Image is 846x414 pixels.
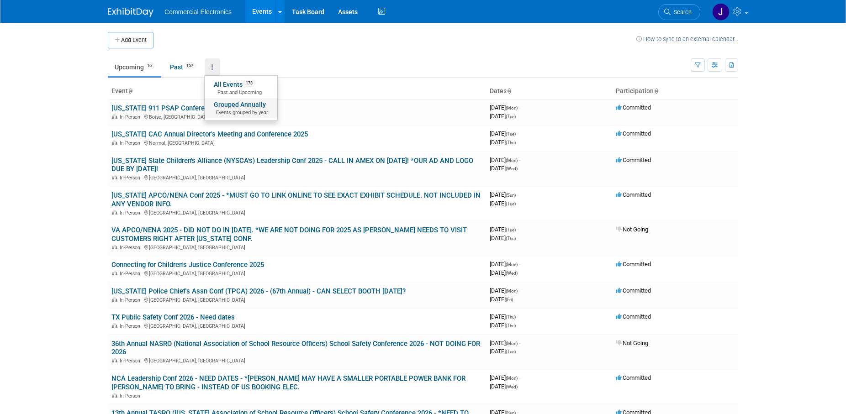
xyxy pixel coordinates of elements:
th: Participation [612,84,738,99]
span: (Fri) [506,297,513,302]
span: - [519,340,520,346]
span: Search [671,9,692,16]
span: [DATE] [490,235,516,241]
span: Not Going [616,226,648,233]
span: - [519,261,520,267]
span: [DATE] [490,130,518,137]
span: (Tue) [506,349,516,354]
span: [DATE] [490,113,516,120]
span: [DATE] [490,165,518,172]
span: (Wed) [506,166,518,171]
span: - [519,157,520,163]
span: (Mon) [506,105,518,110]
span: In-Person [120,245,143,251]
span: In-Person [120,271,143,277]
img: In-Person Event [112,175,117,179]
a: Sort by Participation Type [654,87,658,94]
span: In-Person [120,210,143,216]
span: Committed [616,261,651,267]
div: [GEOGRAPHIC_DATA], [GEOGRAPHIC_DATA] [111,296,482,303]
a: All Events173 Past and Upcoming [205,78,277,98]
span: Past and Upcoming [214,89,268,96]
span: Commercial Electronics [164,8,232,16]
img: In-Person Event [112,114,117,119]
a: [US_STATE] Police Chief's Assn Conf (TPCA) 2026 - (67th Annual) - CAN SELECT BOOTH [DATE]? [111,287,406,295]
div: Boise, [GEOGRAPHIC_DATA] [111,113,482,120]
span: [DATE] [490,340,520,346]
span: [DATE] [490,200,516,207]
a: [US_STATE] CAC Annual Director's Meeting and Conference 2025 [111,130,308,138]
span: [DATE] [490,322,516,329]
span: (Sun) [506,193,516,198]
div: [GEOGRAPHIC_DATA], [GEOGRAPHIC_DATA] [111,356,482,364]
a: [US_STATE] 911 PSAP Conference (12th Annual) 2025 [111,104,275,112]
span: (Thu) [506,323,516,328]
img: In-Person Event [112,210,117,215]
a: Upcoming16 [108,58,161,76]
span: (Tue) [506,131,516,136]
span: [DATE] [490,269,518,276]
span: Not Going [616,340,648,346]
img: In-Person Event [112,245,117,249]
span: [DATE] [490,296,513,303]
img: In-Person Event [112,140,117,145]
img: ExhibitDay [108,8,153,17]
span: [DATE] [490,261,520,267]
span: [DATE] [490,348,516,355]
div: [GEOGRAPHIC_DATA], [GEOGRAPHIC_DATA] [111,269,482,277]
span: - [517,191,518,198]
a: Connecting for Children's Justice Conference 2025 [111,261,264,269]
span: In-Person [120,323,143,329]
span: [DATE] [490,104,520,111]
div: [GEOGRAPHIC_DATA], [GEOGRAPHIC_DATA] [111,209,482,216]
span: Committed [616,104,651,111]
span: [DATE] [490,191,518,198]
span: - [517,130,518,137]
span: [DATE] [490,383,518,390]
span: (Thu) [506,140,516,145]
span: - [519,374,520,381]
span: In-Person [120,297,143,303]
a: NCA Leadership Conf 2026 - NEED DATES - *[PERSON_NAME] MAY HAVE A SMALLER PORTABLE POWER BANK FOR... [111,374,465,391]
img: In-Person Event [112,393,117,398]
img: In-Person Event [112,297,117,302]
span: (Tue) [506,114,516,119]
span: - [519,104,520,111]
span: Committed [616,374,651,381]
a: Sort by Start Date [507,87,511,94]
span: (Tue) [506,201,516,206]
span: Committed [616,287,651,294]
a: Sort by Event Name [128,87,132,94]
span: 16 [144,63,154,69]
button: Add Event [108,32,153,48]
a: TX Public Safety Conf 2026 - Need dates [111,313,235,321]
span: [DATE] [490,313,518,320]
span: [DATE] [490,139,516,146]
span: In-Person [120,358,143,364]
a: Grouped AnnuallyEvents grouped by year [205,98,277,118]
span: - [517,226,518,233]
span: In-Person [120,140,143,146]
span: (Thu) [506,236,516,241]
span: (Wed) [506,271,518,276]
span: [DATE] [490,374,520,381]
span: (Mon) [506,158,518,163]
span: In-Person [120,175,143,181]
span: (Mon) [506,262,518,267]
span: Committed [616,313,651,320]
span: 173 [243,80,255,87]
a: 36th Annual NASRO (National Association of School Resource Officers) School Safety Conference 202... [111,340,480,356]
span: Committed [616,157,651,163]
span: Committed [616,130,651,137]
span: (Mon) [506,376,518,381]
a: How to sync to an external calendar... [636,36,738,42]
th: Dates [486,84,612,99]
span: [DATE] [490,157,520,163]
a: VA APCO/NENA 2025 - DID NOT DO IN [DATE]. *WE ARE NOT DOING FOR 2025 AS [PERSON_NAME] NEEDS TO VI... [111,226,467,243]
div: [GEOGRAPHIC_DATA], [GEOGRAPHIC_DATA] [111,322,482,329]
span: [DATE] [490,287,520,294]
span: 157 [184,63,196,69]
a: Search [658,4,700,20]
span: Events grouped by year [214,109,268,116]
img: In-Person Event [112,358,117,362]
